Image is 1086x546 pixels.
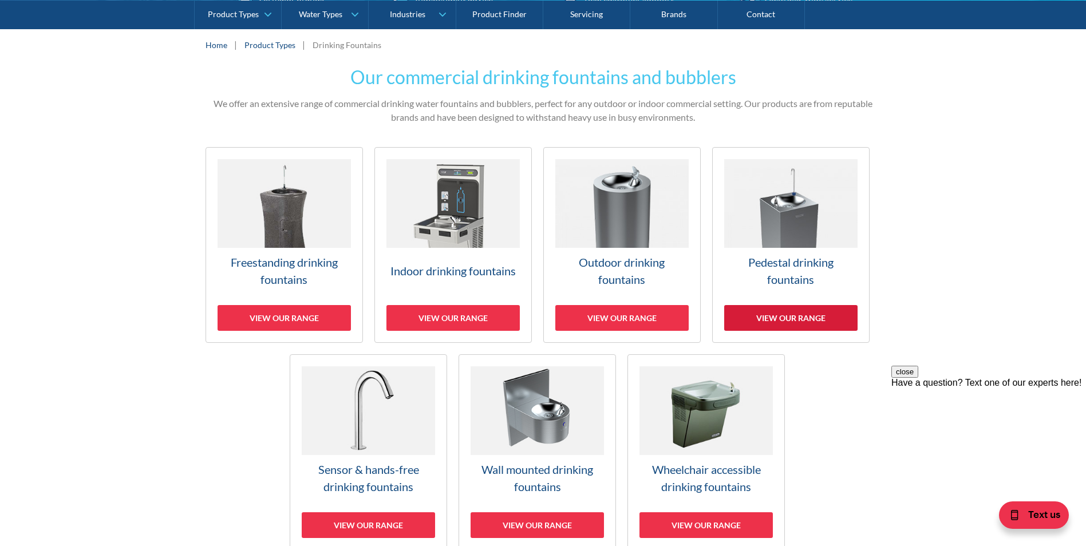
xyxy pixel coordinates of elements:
[639,512,773,538] div: View our range
[301,38,307,52] div: |
[299,9,342,19] div: Water Types
[206,97,881,124] p: We offer an extensive range of commercial drinking water fountains and bubblers, perfect for any ...
[390,9,425,19] div: Industries
[724,305,858,331] div: View our range
[543,147,701,343] a: Outdoor drinking fountainsView our range
[471,461,604,495] h3: Wall mounted drinking fountains
[206,64,881,91] h2: Our commercial drinking fountains and bubblers
[313,39,381,51] div: Drinking Fountains
[374,147,532,343] a: Indoor drinking fountainsView our range
[471,512,604,538] div: View our range
[386,305,520,331] div: View our range
[218,305,351,331] div: View our range
[639,461,773,495] h3: Wheelchair accessible drinking fountains
[555,305,689,331] div: View our range
[891,366,1086,503] iframe: podium webchat widget prompt
[208,9,259,19] div: Product Types
[972,489,1086,546] iframe: podium webchat widget bubble
[206,147,363,343] a: Freestanding drinking fountainsView our range
[302,512,435,538] div: View our range
[555,254,689,288] h3: Outdoor drinking fountains
[244,39,295,51] a: Product Types
[206,39,227,51] a: Home
[218,254,351,288] h3: Freestanding drinking fountains
[712,147,870,343] a: Pedestal drinking fountainsView our range
[386,262,520,279] h3: Indoor drinking fountains
[233,38,239,52] div: |
[302,461,435,495] h3: Sensor & hands-free drinking fountains
[724,254,858,288] h3: Pedestal drinking fountains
